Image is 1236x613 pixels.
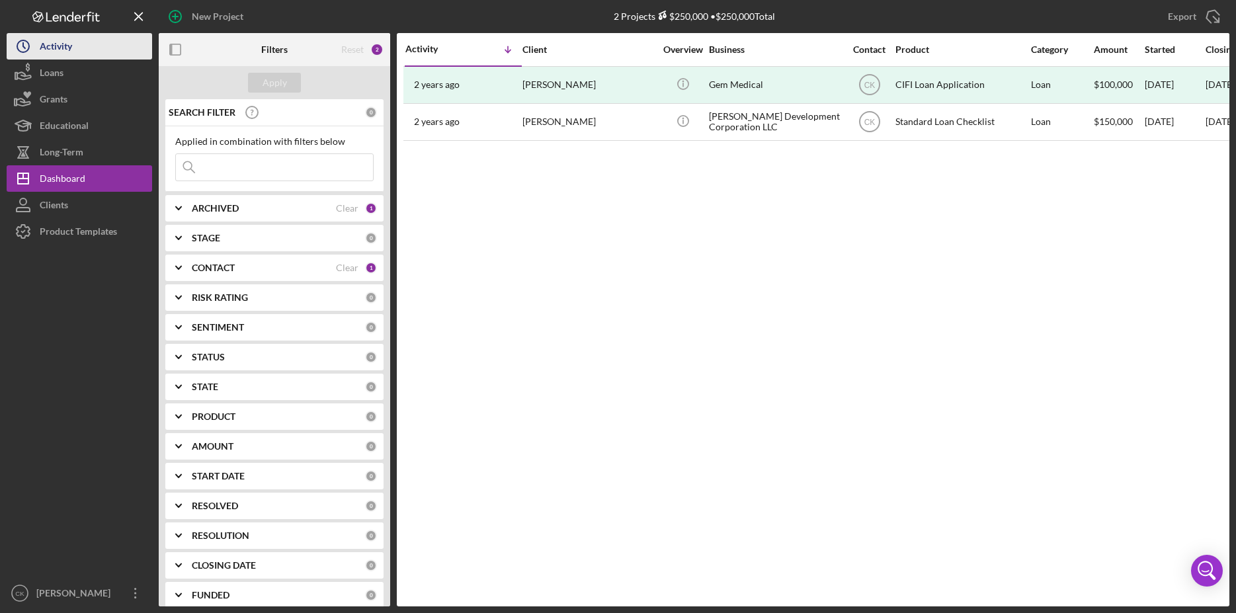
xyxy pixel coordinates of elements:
div: 1 [365,262,377,274]
div: 2 [370,43,384,56]
div: Long-Term [40,139,83,169]
button: Long-Term [7,139,152,165]
div: Amount [1094,44,1143,55]
div: Category [1031,44,1092,55]
button: Product Templates [7,218,152,245]
div: Contact [845,44,894,55]
time: 2023-03-20 15:16 [414,116,460,127]
b: PRODUCT [192,411,235,422]
button: Educational [7,112,152,139]
div: 0 [365,440,377,452]
div: Product Templates [40,218,117,248]
button: Loans [7,60,152,86]
text: CK [864,118,875,127]
div: Started [1145,44,1204,55]
button: Activity [7,33,152,60]
text: CK [864,81,875,90]
div: Business [709,44,841,55]
b: CONTACT [192,263,235,273]
button: New Project [159,3,257,30]
div: Apply [263,73,287,93]
text: CK [15,590,24,597]
div: Open Intercom Messenger [1191,555,1223,587]
div: [PERSON_NAME] [522,104,655,140]
b: CLOSING DATE [192,560,256,571]
div: $250,000 [655,11,708,22]
time: [DATE] [1206,116,1235,127]
b: RISK RATING [192,292,248,303]
div: 0 [365,559,377,571]
div: Activity [40,33,72,63]
button: Grants [7,86,152,112]
div: Export [1168,3,1196,30]
b: FUNDED [192,590,229,600]
b: STATUS [192,352,225,362]
div: 0 [365,589,377,601]
div: $150,000 [1094,104,1143,140]
div: $100,000 [1094,67,1143,102]
div: [DATE] [1145,104,1204,140]
div: [PERSON_NAME] [33,580,119,610]
div: Grants [40,86,67,116]
b: SENTIMENT [192,322,244,333]
b: Filters [261,44,288,55]
b: STAGE [192,233,220,243]
b: STATE [192,382,218,392]
div: 0 [365,381,377,393]
div: 0 [365,106,377,118]
div: Client [522,44,655,55]
button: Clients [7,192,152,218]
div: Product [895,44,1028,55]
div: Clear [336,203,358,214]
div: Applied in combination with filters below [175,136,374,147]
div: 0 [365,411,377,423]
div: [PERSON_NAME] Development Corporation LLC [709,104,841,140]
b: ARCHIVED [192,203,239,214]
div: Clear [336,263,358,273]
div: 2 Projects • $250,000 Total [614,11,775,22]
div: 0 [365,530,377,542]
div: Gem Medical [709,67,841,102]
button: CK[PERSON_NAME] [7,580,152,606]
div: Overview [658,44,708,55]
div: Clients [40,192,68,222]
time: 2023-08-06 17:06 [414,79,460,90]
div: 0 [365,232,377,244]
b: AMOUNT [192,441,233,452]
div: 0 [365,470,377,482]
div: 0 [365,292,377,304]
div: Loans [40,60,63,89]
div: Activity [405,44,464,54]
button: Apply [248,73,301,93]
div: [PERSON_NAME] [522,67,655,102]
b: SEARCH FILTER [169,107,235,118]
div: CIFI Loan Application [895,67,1028,102]
div: 1 [365,202,377,214]
div: 0 [365,351,377,363]
div: [DATE] [1145,67,1204,102]
button: Export [1155,3,1229,30]
div: [DATE] [1206,79,1235,90]
div: 0 [365,500,377,512]
div: Standard Loan Checklist [895,104,1028,140]
b: RESOLVED [192,501,238,511]
b: RESOLUTION [192,530,249,541]
div: Reset [341,44,364,55]
div: Loan [1031,67,1092,102]
div: Educational [40,112,89,142]
div: 0 [365,321,377,333]
button: Dashboard [7,165,152,192]
b: START DATE [192,471,245,481]
div: Dashboard [40,165,85,195]
div: Loan [1031,104,1092,140]
div: New Project [192,3,243,30]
